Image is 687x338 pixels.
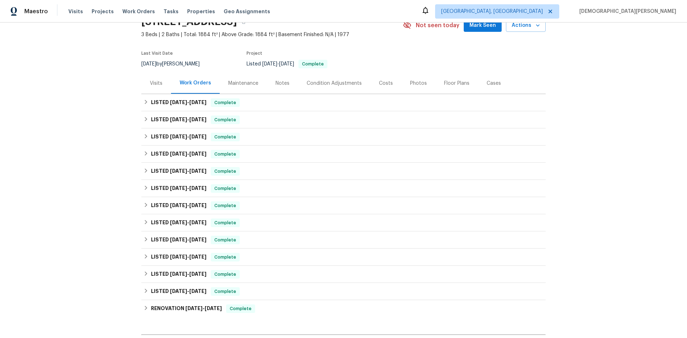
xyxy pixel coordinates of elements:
span: - [170,254,206,259]
div: Maintenance [228,80,258,87]
span: - [170,186,206,191]
span: Complete [211,288,239,295]
div: LISTED [DATE]-[DATE]Complete [141,249,546,266]
span: - [170,237,206,242]
span: [DEMOGRAPHIC_DATA][PERSON_NAME] [576,8,676,15]
span: [DATE] [170,151,187,156]
span: [DATE] [170,254,187,259]
div: Photos [410,80,427,87]
div: LISTED [DATE]-[DATE]Complete [141,180,546,197]
h6: RENOVATION [151,304,222,313]
span: Complete [211,271,239,278]
span: Complete [299,62,327,66]
h2: [STREET_ADDRESS] [141,18,237,25]
span: - [185,306,222,311]
div: Condition Adjustments [307,80,362,87]
div: LISTED [DATE]-[DATE]Complete [141,128,546,146]
span: [DATE] [189,100,206,105]
span: [DATE] [170,186,187,191]
span: 3 Beds | 2 Baths | Total: 1884 ft² | Above Grade: 1884 ft² | Basement Finished: N/A | 1977 [141,31,403,38]
span: [DATE] [170,289,187,294]
span: Work Orders [122,8,155,15]
span: Complete [227,305,254,312]
span: [DATE] [189,168,206,173]
span: Properties [187,8,215,15]
span: Actions [512,21,540,30]
h6: LISTED [151,133,206,141]
span: - [170,289,206,294]
div: LISTED [DATE]-[DATE]Complete [141,231,546,249]
span: Complete [211,151,239,158]
span: - [170,168,206,173]
div: LISTED [DATE]-[DATE]Complete [141,266,546,283]
div: RENOVATION [DATE]-[DATE]Complete [141,300,546,317]
h6: LISTED [151,253,206,261]
div: LISTED [DATE]-[DATE]Complete [141,163,546,180]
div: LISTED [DATE]-[DATE]Complete [141,283,546,300]
span: [DATE] [170,203,187,208]
span: Complete [211,254,239,261]
h6: LISTED [151,270,206,279]
span: [DATE] [141,62,156,67]
span: - [170,203,206,208]
h6: LISTED [151,150,206,158]
span: [DATE] [279,62,294,67]
span: [DATE] [262,62,277,67]
div: LISTED [DATE]-[DATE]Complete [141,197,546,214]
span: Maestro [24,8,48,15]
span: Geo Assignments [224,8,270,15]
span: Complete [211,202,239,209]
button: Mark Seen [464,19,502,32]
span: [DATE] [189,237,206,242]
span: Complete [211,168,239,175]
span: [DATE] [170,117,187,122]
span: [DATE] [170,271,187,276]
span: - [170,220,206,225]
span: [DATE] [170,100,187,105]
span: Complete [211,133,239,141]
div: LISTED [DATE]-[DATE]Complete [141,214,546,231]
div: Notes [276,80,289,87]
div: by [PERSON_NAME] [141,60,208,68]
h6: LISTED [151,98,206,107]
h6: LISTED [151,236,206,244]
div: LISTED [DATE]-[DATE]Complete [141,111,546,128]
div: Visits [150,80,162,87]
span: [DATE] [189,220,206,225]
span: - [170,151,206,156]
div: Costs [379,80,393,87]
span: [DATE] [189,186,206,191]
span: [DATE] [189,203,206,208]
span: Last Visit Date [141,51,173,55]
span: [DATE] [170,237,187,242]
span: [DATE] [189,117,206,122]
span: [DATE] [170,220,187,225]
span: Complete [211,236,239,244]
h6: LISTED [151,167,206,176]
span: Visits [68,8,83,15]
div: Cases [487,80,501,87]
span: [DATE] [170,134,187,139]
span: Tasks [164,9,179,14]
span: Complete [211,99,239,106]
span: [DATE] [170,168,187,173]
span: Complete [211,185,239,192]
div: Floor Plans [444,80,469,87]
span: Listed [247,62,327,67]
span: - [170,117,206,122]
button: Actions [506,19,546,32]
span: Projects [92,8,114,15]
span: [DATE] [189,151,206,156]
h6: LISTED [151,219,206,227]
span: Mark Seen [469,21,496,30]
span: Not seen today [416,22,459,29]
div: Work Orders [180,79,211,87]
span: [DATE] [189,289,206,294]
h6: LISTED [151,116,206,124]
span: Complete [211,116,239,123]
h6: LISTED [151,287,206,296]
span: [DATE] [189,134,206,139]
span: [GEOGRAPHIC_DATA], [GEOGRAPHIC_DATA] [441,8,543,15]
span: [DATE] [189,254,206,259]
h6: LISTED [151,184,206,193]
